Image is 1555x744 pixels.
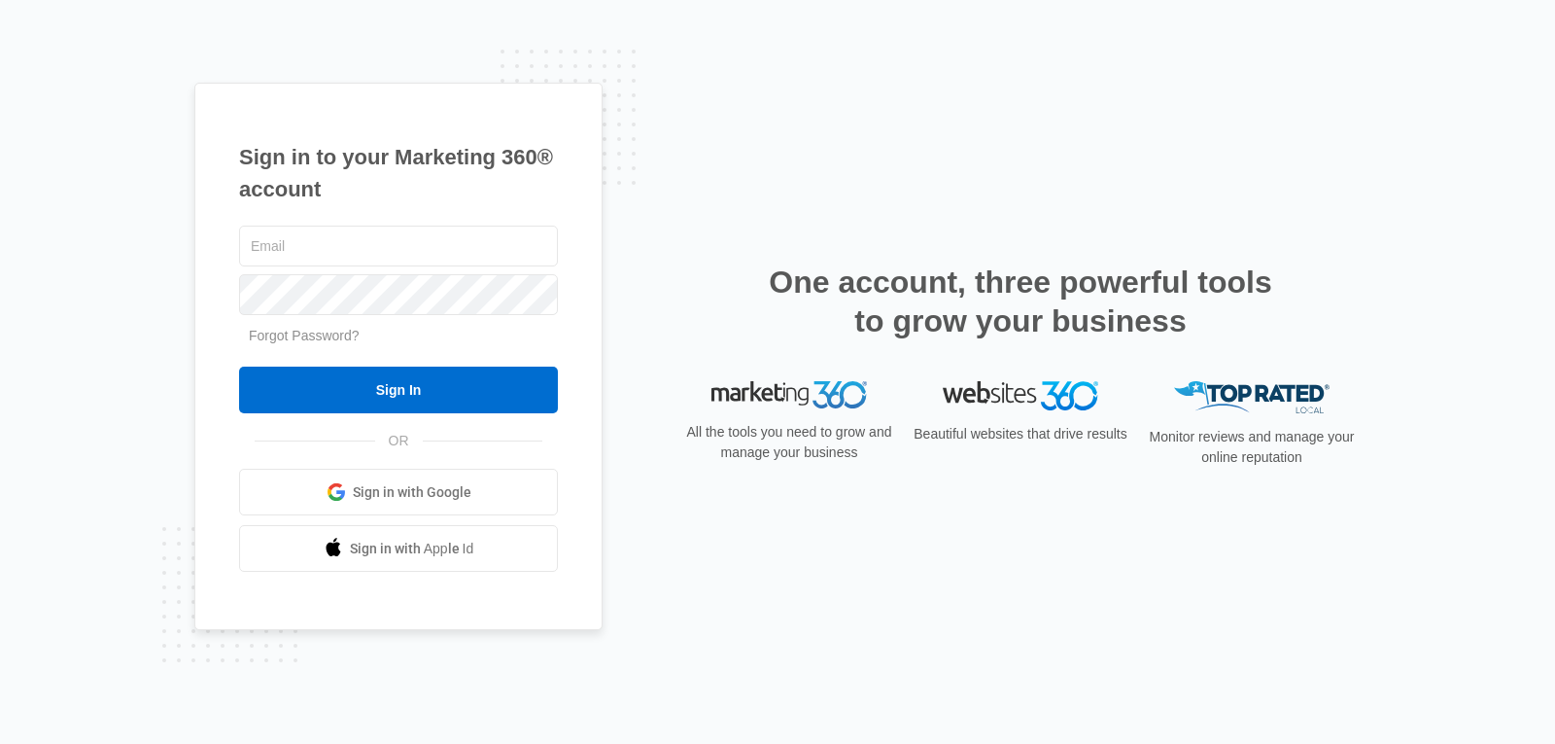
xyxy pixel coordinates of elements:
img: Top Rated Local [1174,381,1330,413]
p: Beautiful websites that drive results [912,424,1129,444]
h1: Sign in to your Marketing 360® account [239,141,558,205]
a: Forgot Password? [249,328,360,343]
a: Sign in with Google [239,469,558,515]
span: Sign in with Google [353,482,471,503]
p: All the tools you need to grow and manage your business [680,422,898,463]
span: Sign in with Apple Id [350,539,474,559]
input: Email [239,226,558,266]
input: Sign In [239,367,558,413]
p: Monitor reviews and manage your online reputation [1143,427,1361,468]
img: Marketing 360 [711,381,867,408]
img: Websites 360 [943,381,1098,409]
a: Sign in with Apple Id [239,525,558,572]
h2: One account, three powerful tools to grow your business [763,263,1278,340]
span: OR [375,431,423,451]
